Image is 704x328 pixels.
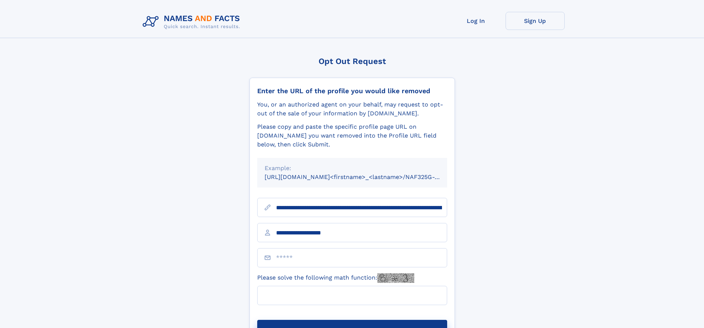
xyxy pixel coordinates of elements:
[257,87,447,95] div: Enter the URL of the profile you would like removed
[506,12,565,30] a: Sign Up
[249,57,455,66] div: Opt Out Request
[446,12,506,30] a: Log In
[265,164,440,173] div: Example:
[265,173,461,180] small: [URL][DOMAIN_NAME]<firstname>_<lastname>/NAF325G-xxxxxxxx
[257,273,414,283] label: Please solve the following math function:
[257,122,447,149] div: Please copy and paste the specific profile page URL on [DOMAIN_NAME] you want removed into the Pr...
[140,12,246,32] img: Logo Names and Facts
[257,100,447,118] div: You, or an authorized agent on your behalf, may request to opt-out of the sale of your informatio...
